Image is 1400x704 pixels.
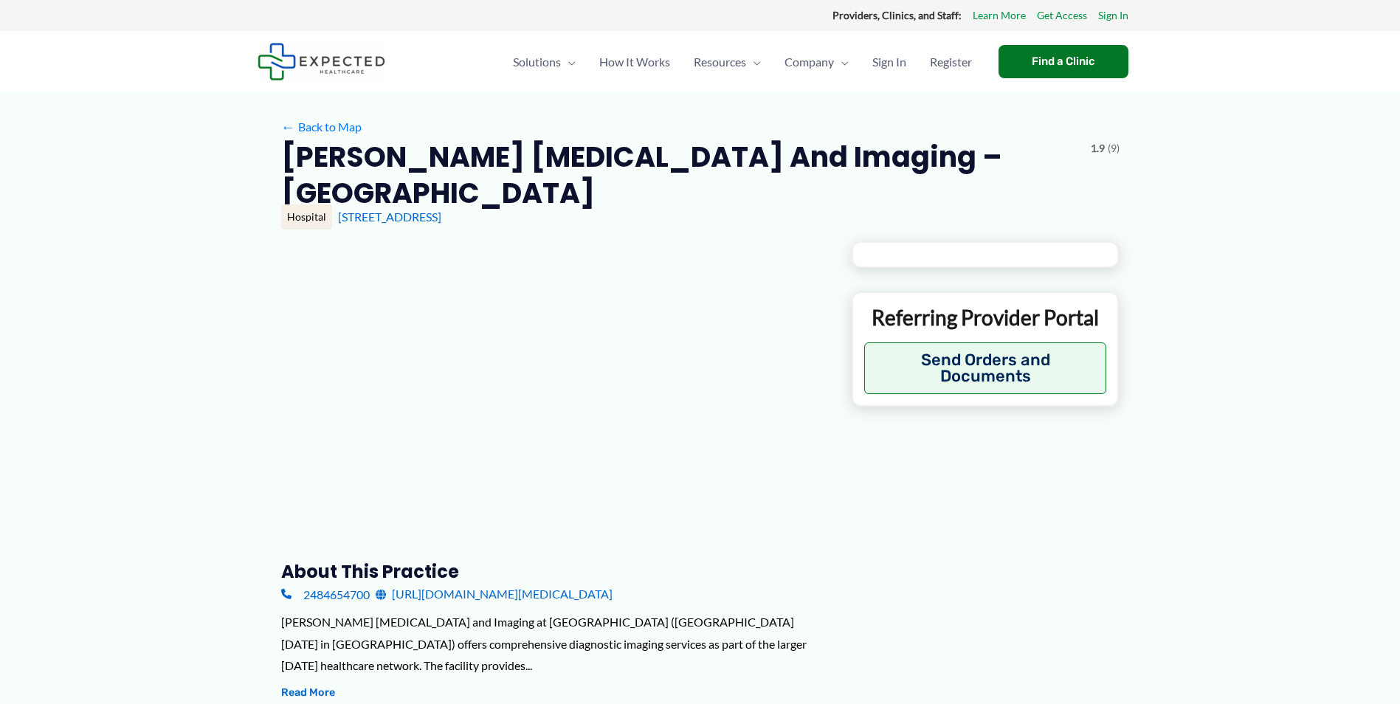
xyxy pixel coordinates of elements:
[1108,139,1120,158] span: (9)
[861,36,918,88] a: Sign In
[501,36,984,88] nav: Primary Site Navigation
[599,36,670,88] span: How It Works
[281,611,828,677] div: [PERSON_NAME] [MEDICAL_DATA] and Imaging at [GEOGRAPHIC_DATA] ([GEOGRAPHIC_DATA][DATE] in [GEOGRA...
[918,36,984,88] a: Register
[1098,6,1128,25] a: Sign In
[281,204,332,230] div: Hospital
[834,36,849,88] span: Menu Toggle
[930,36,972,88] span: Register
[1037,6,1087,25] a: Get Access
[872,36,906,88] span: Sign In
[682,36,773,88] a: ResourcesMenu Toggle
[561,36,576,88] span: Menu Toggle
[281,139,1079,212] h2: [PERSON_NAME] [MEDICAL_DATA] and Imaging – [GEOGRAPHIC_DATA]
[513,36,561,88] span: Solutions
[281,583,370,605] a: 2484654700
[281,560,828,583] h3: About this practice
[338,210,441,224] a: [STREET_ADDRESS]
[785,36,834,88] span: Company
[773,36,861,88] a: CompanyMenu Toggle
[746,36,761,88] span: Menu Toggle
[258,43,385,80] img: Expected Healthcare Logo - side, dark font, small
[281,120,295,134] span: ←
[587,36,682,88] a: How It Works
[281,684,335,702] button: Read More
[832,9,962,21] strong: Providers, Clinics, and Staff:
[864,304,1107,331] p: Referring Provider Portal
[999,45,1128,78] a: Find a Clinic
[1091,139,1105,158] span: 1.9
[864,342,1107,394] button: Send Orders and Documents
[281,116,362,138] a: ←Back to Map
[973,6,1026,25] a: Learn More
[694,36,746,88] span: Resources
[376,583,613,605] a: [URL][DOMAIN_NAME][MEDICAL_DATA]
[501,36,587,88] a: SolutionsMenu Toggle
